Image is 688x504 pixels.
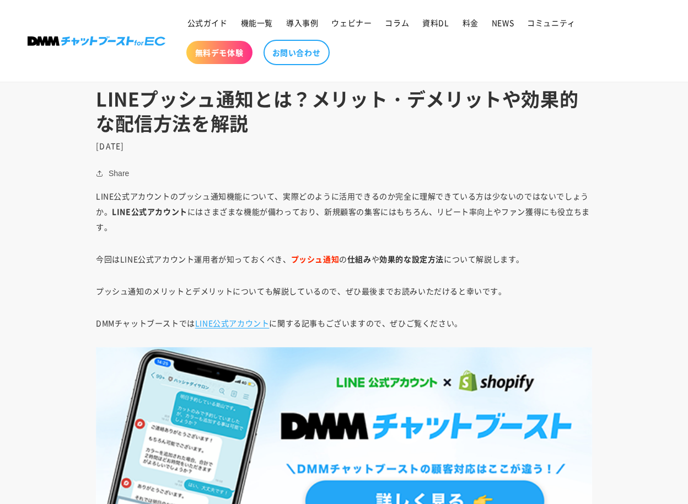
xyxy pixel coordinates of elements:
[96,283,592,299] p: プッシュ通知のメリットとデメリットについても解説しているので、ぜひ最後までお読みいただけると幸いです。
[96,251,592,267] p: 今回はLINE公式アカウント運用者が知っておくべき、 の や について解説します。
[264,40,330,65] a: お問い合わせ
[181,11,234,34] a: 公式ガイド
[378,11,416,34] a: コラム
[286,18,318,28] span: 導入事例
[463,18,479,28] span: 料金
[492,18,514,28] span: NEWS
[96,87,592,135] h1: LINEプッシュ通知とは？メリット・デメリットや効果的な配信方法を解説
[28,36,165,46] img: 株式会社DMM Boost
[272,47,321,57] span: お問い合わせ
[527,18,576,28] span: コミュニティ
[520,11,582,34] a: コミュニティ
[234,11,279,34] a: 機能一覧
[187,18,228,28] span: 公式ガイド
[291,253,340,264] strong: プッシュ通知
[186,41,252,64] a: 無料デモ体験
[96,188,592,235] p: LINE公式アカウントのプッシュ通知機能について、実際どのように活用できるのか完全に理解できている方は少ないのではないでしょうか。 にはさまざまな機能が備わっており、新規顧客の集客にはもちろん、...
[279,11,325,34] a: 導入事例
[325,11,378,34] a: ウェビナー
[347,253,372,264] strong: 仕組み
[96,140,125,151] time: [DATE]
[385,18,409,28] span: コラム
[96,167,132,180] button: Share
[241,18,273,28] span: 機能一覧
[96,315,592,331] p: DMMチャットブーストでは に関する記事もございますので、ぜひご覧ください。
[416,11,455,34] a: 資料DL
[422,18,449,28] span: 資料DL
[195,47,244,57] span: 無料デモ体験
[195,317,270,328] a: LINE公式アカウント
[379,253,444,264] strong: 効果的な設定方法
[331,18,372,28] span: ウェビナー
[485,11,520,34] a: NEWS
[112,206,187,217] strong: LINE公式アカウント
[456,11,485,34] a: 料金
